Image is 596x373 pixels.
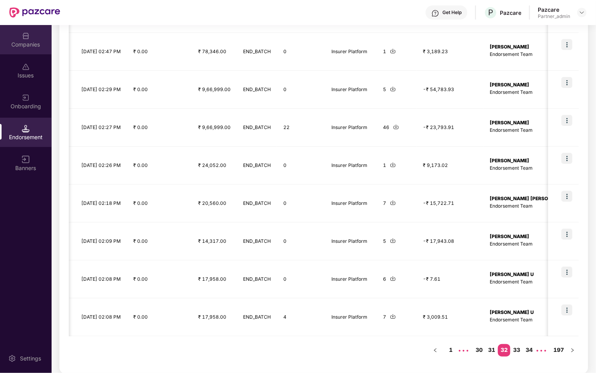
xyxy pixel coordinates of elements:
[325,71,377,109] td: Insurer Platform
[490,203,570,210] p: Endorsement Team
[383,276,410,283] div: 6
[535,344,548,357] span: •••
[127,71,192,109] td: ₹ 0.00
[490,44,529,50] b: [PERSON_NAME]
[390,314,396,319] img: svg+xml;base64,PHN2ZyBpZD0iRG93bmxvYWQtMjR4MjQiIHhtbG5zPSJodHRwOi8vd3d3LnczLm9yZy8yMDAwL3N2ZyIgd2...
[445,344,457,356] a: 1
[192,222,237,260] td: ₹ 14,317.00
[325,109,377,147] td: Insurer Platform
[490,271,534,277] b: [PERSON_NAME] U
[393,124,399,130] img: svg+xml;base64,PHN2ZyBpZD0iRG93bmxvYWQtMjR4MjQiIHhtbG5zPSJodHRwOi8vd3d3LnczLm9yZy8yMDAwL3N2ZyIgd2...
[75,185,127,222] td: [DATE] 02:18 PM
[485,344,498,356] a: 31
[488,8,493,17] span: P
[390,86,396,92] img: svg+xml;base64,PHN2ZyBpZD0iRG93bmxvYWQtMjR4MjQiIHhtbG5zPSJodHRwOi8vd3d3LnczLm9yZy8yMDAwL3N2ZyIgd2...
[562,305,573,316] img: icon
[490,165,570,172] p: Endorsement Team
[277,109,325,147] td: 22
[490,158,529,163] b: [PERSON_NAME]
[535,344,548,357] li: Next 5 Pages
[417,109,483,147] td: -₹ 23,793.91
[18,355,43,362] div: Settings
[383,238,410,245] div: 5
[325,147,377,185] td: Insurer Platform
[562,77,573,88] img: icon
[490,309,534,315] b: [PERSON_NAME] U
[192,185,237,222] td: ₹ 20,560.00
[277,147,325,185] td: 0
[237,185,277,222] td: END_BATCH
[490,240,570,248] p: Endorsement Team
[22,156,30,163] img: svg+xml;base64,PHN2ZyB3aWR0aD0iMTYiIGhlaWdodD0iMTYiIHZpZXdCb3g9IjAgMCAxNiAxNiIgZmlsbD0ibm9uZSIgeG...
[417,33,483,71] td: ₹ 3,189.23
[237,260,277,298] td: END_BATCH
[127,109,192,147] td: ₹ 0.00
[192,260,237,298] td: ₹ 17,958.00
[75,71,127,109] td: [DATE] 02:29 PM
[498,344,510,356] a: 32
[562,115,573,126] img: icon
[523,344,535,356] a: 34
[490,316,570,324] p: Endorsement Team
[383,200,410,207] div: 7
[562,229,573,240] img: icon
[490,278,570,286] p: Endorsement Team
[22,32,30,40] img: svg+xml;base64,PHN2ZyBpZD0iQ29tcGFuaWVzIiB4bWxucz0iaHR0cDovL3d3dy53My5vcmcvMjAwMC9zdmciIHdpZHRoPS...
[22,94,30,102] img: svg+xml;base64,PHN2ZyB3aWR0aD0iMjAiIGhlaWdodD0iMjAiIHZpZXdCb3g9IjAgMCAyMCAyMCIgZmlsbD0ibm9uZSIgeG...
[490,120,529,126] b: [PERSON_NAME]
[192,147,237,185] td: ₹ 24,052.00
[277,185,325,222] td: 0
[562,267,573,278] img: icon
[325,185,377,222] td: Insurer Platform
[22,63,30,71] img: svg+xml;base64,PHN2ZyBpZD0iSXNzdWVzX2Rpc2FibGVkIiB4bWxucz0iaHR0cDovL3d3dy53My5vcmcvMjAwMC9zdmciIH...
[75,298,127,336] td: [DATE] 02:08 PM
[473,344,485,356] a: 30
[510,344,523,356] a: 33
[127,260,192,298] td: ₹ 0.00
[490,195,570,201] b: [PERSON_NAME] [PERSON_NAME]
[417,185,483,222] td: -₹ 15,722.71
[237,71,277,109] td: END_BATCH
[237,33,277,71] td: END_BATCH
[566,344,579,357] button: right
[390,162,396,168] img: svg+xml;base64,PHN2ZyBpZD0iRG93bmxvYWQtMjR4MjQiIHhtbG5zPSJodHRwOi8vd3d3LnczLm9yZy8yMDAwL3N2ZyIgd2...
[562,191,573,202] img: icon
[383,124,410,131] div: 46
[570,348,575,353] span: right
[325,298,377,336] td: Insurer Platform
[237,222,277,260] td: END_BATCH
[75,222,127,260] td: [DATE] 02:09 PM
[277,71,325,109] td: 0
[490,127,570,134] p: Endorsement Team
[538,6,570,13] div: Pazcare
[75,33,127,71] td: [DATE] 02:47 PM
[417,298,483,336] td: ₹ 3,009.51
[429,344,442,357] button: left
[383,86,410,93] div: 5
[390,238,396,244] img: svg+xml;base64,PHN2ZyBpZD0iRG93bmxvYWQtMjR4MjQiIHhtbG5zPSJodHRwOi8vd3d3LnczLm9yZy8yMDAwL3N2ZyIgd2...
[277,33,325,71] td: 0
[325,222,377,260] td: Insurer Platform
[490,51,570,58] p: Endorsement Team
[325,260,377,298] td: Insurer Platform
[417,260,483,298] td: -₹ 7.61
[192,298,237,336] td: ₹ 17,958.00
[75,147,127,185] td: [DATE] 02:26 PM
[237,298,277,336] td: END_BATCH
[325,33,377,71] td: Insurer Platform
[192,71,237,109] td: ₹ 9,66,999.00
[75,260,127,298] td: [DATE] 02:08 PM
[390,276,396,282] img: svg+xml;base64,PHN2ZyBpZD0iRG93bmxvYWQtMjR4MjQiIHhtbG5zPSJodHRwOi8vd3d3LnczLm9yZy8yMDAwL3N2ZyIgd2...
[490,233,529,239] b: [PERSON_NAME]
[127,298,192,336] td: ₹ 0.00
[383,314,410,321] div: 7
[192,33,237,71] td: ₹ 78,346.00
[127,185,192,222] td: ₹ 0.00
[390,200,396,206] img: svg+xml;base64,PHN2ZyBpZD0iRG93bmxvYWQtMjR4MjQiIHhtbG5zPSJodHRwOi8vd3d3LnczLm9yZy8yMDAwL3N2ZyIgd2...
